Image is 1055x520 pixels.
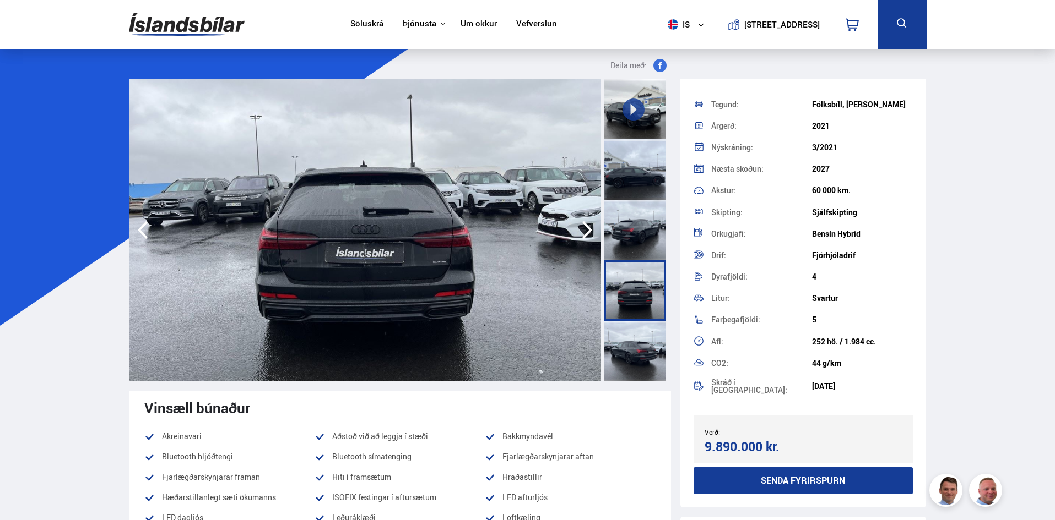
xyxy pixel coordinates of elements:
div: 5 [812,315,913,324]
button: is [663,8,713,41]
li: Bakkmyndavél [485,430,655,443]
div: Tegund: [711,101,812,108]
div: Verð: [705,428,803,436]
button: [STREET_ADDRESS] [749,20,816,29]
li: Hraðastillir [485,470,655,484]
li: Fjarlægðarskynjarar framan [144,470,315,484]
div: Nýskráning: [711,144,812,151]
li: Aðstoð við að leggja í stæði [315,430,485,443]
li: Bluetooth símatenging [315,450,485,463]
div: CO2: [711,359,812,367]
li: LED afturljós [485,491,655,504]
div: Fólksbíll, [PERSON_NAME] [812,100,913,109]
div: 60 000 km. [812,186,913,195]
div: Sjálfskipting [812,208,913,217]
img: svg+xml;base64,PHN2ZyB4bWxucz0iaHR0cDovL3d3dy53My5vcmcvMjAwMC9zdmciIHdpZHRoPSI1MTIiIGhlaWdodD0iNT... [668,19,678,30]
a: Um okkur [461,19,497,30]
div: 984052 [694,70,913,92]
div: 2021 [812,122,913,130]
div: Næsta skoðun: [711,165,812,173]
div: Skipting: [711,209,812,216]
div: Orkugjafi: [711,230,812,238]
div: Fjórhjóladrif [812,251,913,260]
img: G0Ugv5HjCgRt.svg [129,7,245,42]
div: Vinsæll búnaður [144,399,656,416]
img: 2978702.jpeg [129,79,601,381]
button: Open LiveChat chat widget [9,4,42,37]
div: Drif: [711,251,812,259]
span: is [663,19,691,30]
div: Farþegafjöldi: [711,316,812,324]
div: Árgerð: [711,122,812,130]
div: 2027 [812,165,913,173]
div: Dyrafjöldi: [711,273,812,281]
a: Söluskrá [350,19,383,30]
div: 3/2021 [812,143,913,152]
li: Bluetooth hljóðtengi [144,450,315,463]
li: Hæðarstillanlegt sæti ökumanns [144,491,315,504]
a: [STREET_ADDRESS] [719,9,826,40]
button: Þjónusta [403,19,436,29]
div: 4 [812,272,913,281]
div: Skráð í [GEOGRAPHIC_DATA]: [711,379,812,394]
div: Litur: [711,294,812,302]
li: Fjarlægðarskynjarar aftan [485,450,655,463]
button: Senda fyrirspurn [694,467,913,494]
span: Deila með: [610,59,647,72]
img: siFngHWaQ9KaOqBr.png [971,475,1004,508]
div: 44 g/km [812,359,913,368]
li: ISOFIX festingar í aftursætum [315,491,485,504]
button: Deila með: [606,59,671,72]
div: Bensín Hybrid [812,229,913,238]
a: Vefverslun [516,19,557,30]
li: Hiti í framsætum [315,470,485,484]
div: Afl: [711,338,812,346]
img: FbJEzSuNWCJXmdc-.webp [931,475,964,508]
div: 252 hö. / 1.984 cc. [812,337,913,346]
div: Svartur [812,294,913,303]
li: Akreinavari [144,430,315,443]
div: Akstur: [711,187,812,194]
div: [DATE] [812,382,913,391]
div: 9.890.000 kr. [705,439,800,454]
